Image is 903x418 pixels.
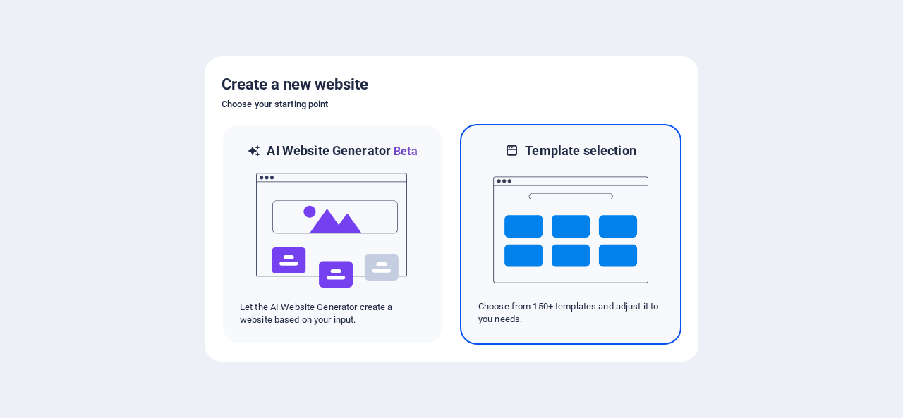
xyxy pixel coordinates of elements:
h6: Template selection [525,142,636,159]
h6: AI Website Generator [267,142,417,160]
p: Choose from 150+ templates and adjust it to you needs. [478,300,663,326]
h5: Create a new website [222,73,681,96]
img: ai [255,160,410,301]
div: Template selectionChoose from 150+ templates and adjust it to you needs. [460,124,681,345]
span: Beta [391,145,418,158]
h6: Choose your starting point [222,96,681,113]
p: Let the AI Website Generator create a website based on your input. [240,301,425,326]
div: AI Website GeneratorBetaaiLet the AI Website Generator create a website based on your input. [222,124,443,345]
